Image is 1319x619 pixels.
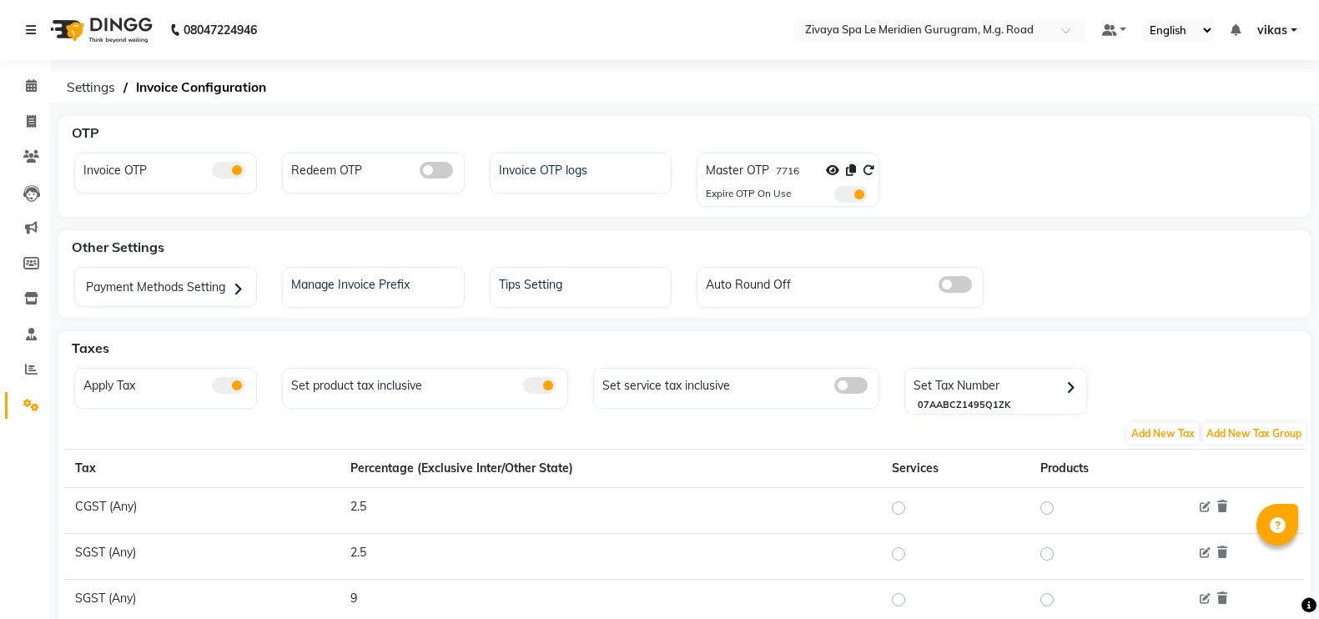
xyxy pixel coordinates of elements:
div: Payment Methods Setting [79,272,256,306]
label: Master OTP [706,162,769,179]
div: Set product tax inclusive [287,373,567,395]
div: Manage Invoice Prefix [287,272,464,294]
span: Add New Tax Group [1202,423,1306,444]
th: Services [882,449,1030,487]
td: 2.5 [340,533,882,579]
td: CGST (Any) [65,487,340,533]
b: 08047224946 [184,7,257,53]
div: Expire OTP On Use [706,186,791,203]
a: Add New Tax [1125,425,1201,440]
iframe: chat widget [1249,552,1302,602]
th: Products [1030,449,1183,487]
td: 2.5 [340,487,882,533]
a: Add New Tax Group [1201,425,1307,440]
span: vikas [1257,22,1287,39]
div: Set service tax inclusive [598,373,878,395]
span: Settings [58,73,123,103]
a: Manage Invoice Prefix [283,272,464,294]
div: 07AABCZ1495Q1ZK [918,398,1086,412]
div: Tips Setting [495,272,672,294]
img: logo [43,7,157,53]
span: Invoice Configuration [128,73,274,103]
span: Add New Tax [1127,423,1199,444]
div: Redeem OTP [287,158,464,179]
div: Auto Round Off [702,272,982,294]
th: Tax [65,449,340,487]
div: Invoice OTP logs [495,158,672,179]
label: 7716 [776,164,799,179]
td: SGST (Any) [65,533,340,579]
div: Apply Tax [79,373,256,395]
a: Tips Setting [491,272,672,294]
a: Invoice OTP logs [491,158,672,179]
div: Set Tax Number [909,373,1086,398]
div: Invoice OTP [79,158,256,179]
th: Percentage (Exclusive Inter/Other State) [340,449,882,487]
